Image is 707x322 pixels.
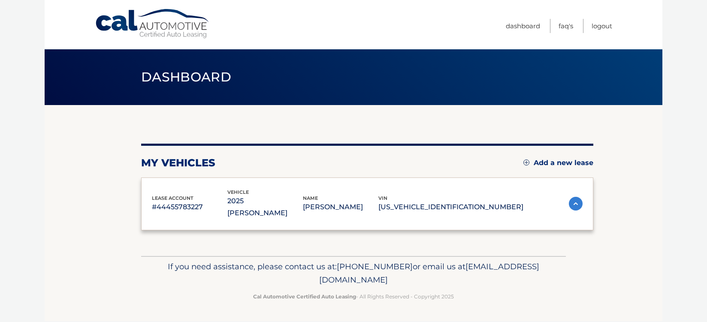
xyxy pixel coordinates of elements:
span: lease account [152,195,193,201]
p: [US_VEHICLE_IDENTIFICATION_NUMBER] [378,201,523,213]
p: - All Rights Reserved - Copyright 2025 [147,292,560,301]
a: Logout [592,19,612,33]
span: vehicle [227,189,249,195]
a: Add a new lease [523,159,593,167]
img: add.svg [523,159,529,166]
p: If you need assistance, please contact us at: or email us at [147,260,560,287]
a: Dashboard [506,19,540,33]
span: Dashboard [141,69,231,85]
span: vin [378,195,387,201]
span: [PHONE_NUMBER] [337,262,413,271]
h2: my vehicles [141,156,215,169]
p: 2025 [PERSON_NAME] [227,195,303,219]
a: FAQ's [559,19,573,33]
p: [PERSON_NAME] [303,201,378,213]
strong: Cal Automotive Certified Auto Leasing [253,293,356,300]
p: #44455783227 [152,201,227,213]
span: name [303,195,318,201]
img: accordion-active.svg [569,197,583,211]
a: Cal Automotive [95,9,211,39]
